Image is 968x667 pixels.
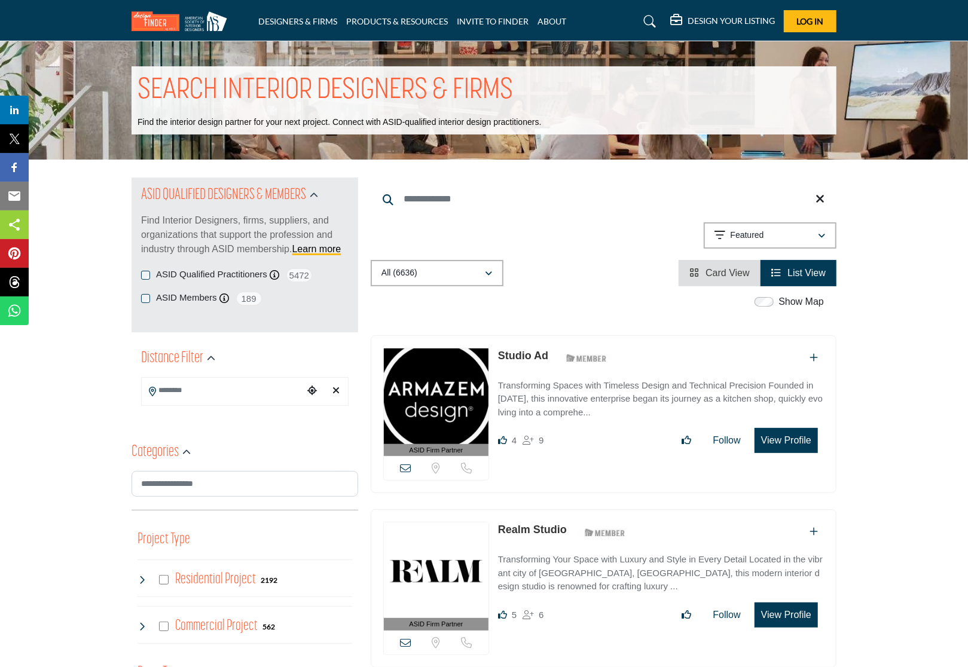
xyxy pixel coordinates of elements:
div: 2192 Results For Residential Project [261,574,278,585]
a: ABOUT [538,16,566,26]
label: ASID Members [156,291,217,305]
div: Followers [523,608,543,622]
a: ASID Firm Partner [384,522,488,631]
span: Card View [706,268,750,278]
input: ASID Members checkbox [141,294,150,303]
p: Featured [731,230,764,241]
span: Log In [797,16,824,26]
button: Follow [706,429,749,452]
a: Search [633,12,664,31]
a: Transforming Spaces with Timeless Design and Technical Precision Founded in [DATE], this innovati... [498,372,824,420]
a: Studio Ad [498,350,548,362]
img: Site Logo [132,11,233,31]
a: ASID Firm Partner [384,348,488,457]
input: Select Residential Project checkbox [159,575,169,585]
a: PRODUCTS & RESOURCES [346,16,448,26]
p: Studio Ad [498,348,548,364]
p: Find the interior design partner for your next project. Connect with ASID-qualified interior desi... [138,117,541,128]
button: Log In [784,10,836,32]
input: ASID Qualified Practitioners checkbox [141,271,150,280]
input: Search Keyword [371,185,836,213]
button: View Profile [755,428,818,453]
h1: SEARCH INTERIOR DESIGNERS & FIRMS [138,72,513,109]
span: 189 [236,291,262,306]
button: Project Type [138,528,190,551]
div: 562 Results For Commercial Project [263,621,276,632]
input: Select Commercial Project checkbox [159,622,169,631]
p: All (6636) [381,267,417,279]
button: View Profile [755,602,818,628]
p: Find Interior Designers, firms, suppliers, and organizations that support the profession and indu... [141,213,349,256]
span: 4 [512,435,517,445]
label: ASID Qualified Practitioners [156,268,267,282]
a: Add To List [810,527,818,537]
span: 9 [539,435,543,445]
p: Transforming Your Space with Luxury and Style in Every Detail Located in the vibrant city of [GEO... [498,553,824,593]
a: Learn more [292,244,341,254]
h4: Residential Project: Types of projects range from simple residential renovations to highly comple... [176,569,256,590]
p: Realm Studio [498,522,567,538]
div: Choose your current location [303,378,321,404]
h2: Distance Filter [141,348,203,369]
button: Like listing [674,603,700,627]
span: 5472 [286,268,313,283]
div: Clear search location [327,378,345,404]
h4: Commercial Project: Involve the design, construction, or renovation of spaces used for business p... [176,616,258,637]
span: List View [787,268,826,278]
label: Show Map [778,295,824,309]
span: 6 [539,610,543,620]
p: Transforming Spaces with Timeless Design and Technical Precision Founded in [DATE], this innovati... [498,379,824,420]
button: Like listing [674,429,700,452]
img: ASID Members Badge Icon [578,525,632,540]
div: Followers [523,433,543,448]
li: List View [761,260,836,286]
input: Search Category [132,471,358,497]
a: Realm Studio [498,524,567,536]
img: Realm Studio [384,522,488,618]
input: Search Location [142,379,303,402]
span: ASID Firm Partner [410,619,463,629]
i: Likes [498,436,507,445]
img: ASID Members Badge Icon [560,351,613,366]
i: Likes [498,610,507,619]
b: 562 [263,623,276,631]
a: View List [771,268,826,278]
div: DESIGN YOUR LISTING [670,14,775,29]
button: Follow [706,603,749,627]
a: Transforming Your Space with Luxury and Style in Every Detail Located in the vibrant city of [GEO... [498,546,824,593]
a: DESIGNERS & FIRMS [258,16,337,26]
h2: Categories [132,442,179,463]
a: View Card [689,268,750,278]
span: ASID Firm Partner [410,445,463,455]
b: 2192 [261,576,278,585]
h5: DESIGN YOUR LISTING [688,16,775,26]
a: Add To List [810,353,818,363]
span: 5 [512,610,517,620]
a: INVITE TO FINDER [457,16,529,26]
h2: ASID QUALIFIED DESIGNERS & MEMBERS [141,185,306,206]
li: Card View [679,260,761,286]
img: Studio Ad [384,348,488,444]
button: All (6636) [371,260,503,286]
button: Featured [704,222,836,249]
